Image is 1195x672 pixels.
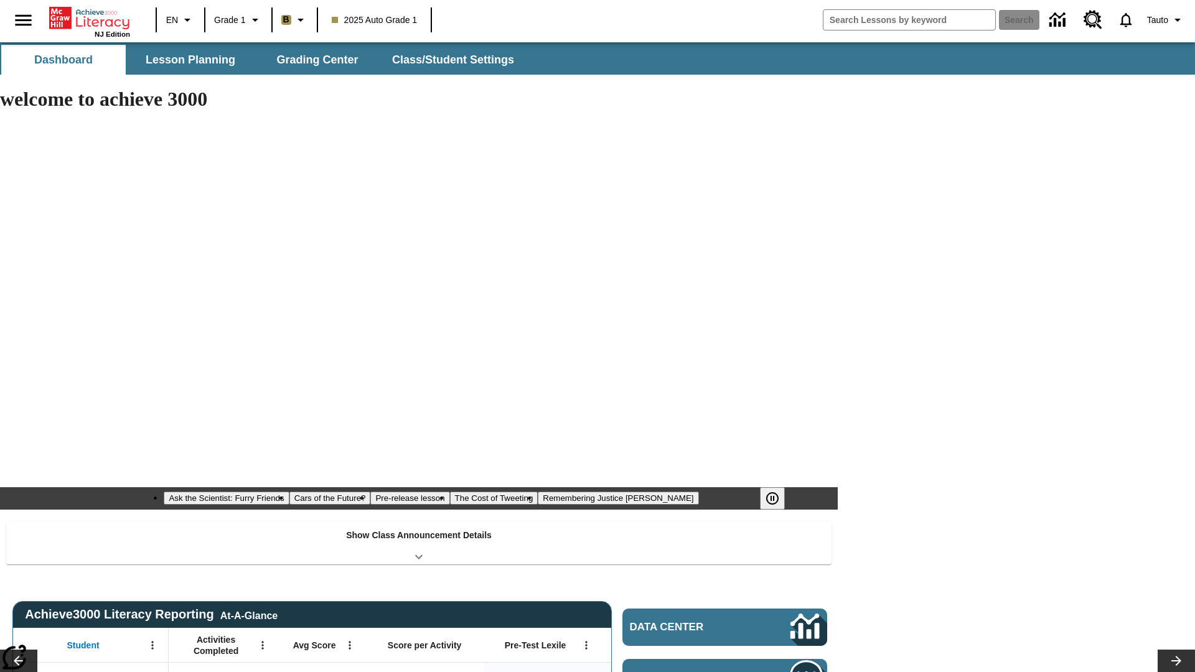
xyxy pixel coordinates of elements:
[505,640,566,651] span: Pre-Test Lexile
[340,636,359,655] button: Open Menu
[538,492,698,505] button: Slide 5 Remembering Justice O'Connor
[128,45,253,75] button: Lesson Planning
[332,14,418,27] span: 2025 Auto Grade 1
[370,492,449,505] button: Slide 3 Pre-release lesson
[622,609,827,646] a: Data Center
[577,636,596,655] button: Open Menu
[1042,3,1076,37] a: Data Center
[1142,9,1190,31] button: Profile/Settings
[6,521,832,564] div: Show Class Announcement Details
[293,640,336,651] span: Avg Score
[760,487,797,510] div: Pause
[175,634,257,656] span: Activities Completed
[220,608,278,622] div: At-A-Glance
[34,53,93,67] span: Dashboard
[283,12,289,27] span: B
[289,492,371,505] button: Slide 2 Cars of the Future?
[49,6,130,30] a: Home
[276,9,313,31] button: Boost Class color is light brown. Change class color
[5,2,42,39] button: Open side menu
[255,45,380,75] button: Grading Center
[67,640,100,651] span: Student
[95,30,130,38] span: NJ Edition
[760,487,785,510] button: Pause
[209,9,268,31] button: Grade: Grade 1, Select a grade
[146,53,235,67] span: Lesson Planning
[1110,4,1142,36] a: Notifications
[1158,650,1195,672] button: Lesson carousel, Next
[143,636,162,655] button: Open Menu
[388,640,462,651] span: Score per Activity
[161,9,200,31] button: Language: EN, Select a language
[1076,3,1110,37] a: Resource Center, Will open in new tab
[25,607,278,622] span: Achieve3000 Literacy Reporting
[49,4,130,38] div: Home
[382,45,524,75] button: Class/Student Settings
[450,492,538,505] button: Slide 4 The Cost of Tweeting
[1147,14,1168,27] span: Tauto
[346,529,492,542] p: Show Class Announcement Details
[276,53,358,67] span: Grading Center
[1,45,126,75] button: Dashboard
[164,492,289,505] button: Slide 1 Ask the Scientist: Furry Friends
[253,636,272,655] button: Open Menu
[214,14,246,27] span: Grade 1
[392,53,514,67] span: Class/Student Settings
[823,10,995,30] input: search field
[166,14,178,27] span: EN
[630,621,747,633] span: Data Center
